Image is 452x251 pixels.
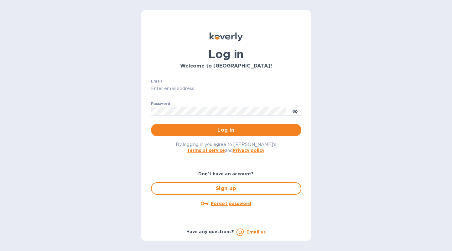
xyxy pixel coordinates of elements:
button: Sign up [151,182,301,195]
span: Log in [156,126,296,134]
label: Email [151,79,162,83]
label: Password [151,102,170,106]
h3: Welcome to [GEOGRAPHIC_DATA]! [151,63,301,69]
span: Sign up [157,185,296,192]
input: Enter email address [151,84,301,93]
span: By logging in you agree to [PERSON_NAME]'s and . [176,142,276,153]
b: Don't have an account? [198,171,254,176]
button: Log in [151,124,301,136]
h1: Log in [151,48,301,61]
b: Have any questions? [186,229,234,234]
button: toggle password visibility [289,105,301,117]
a: Privacy policy [233,148,264,153]
img: Koverly [210,33,243,41]
a: Terms of service [187,148,225,153]
a: Email us [247,229,266,234]
u: Forgot password [211,201,251,206]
